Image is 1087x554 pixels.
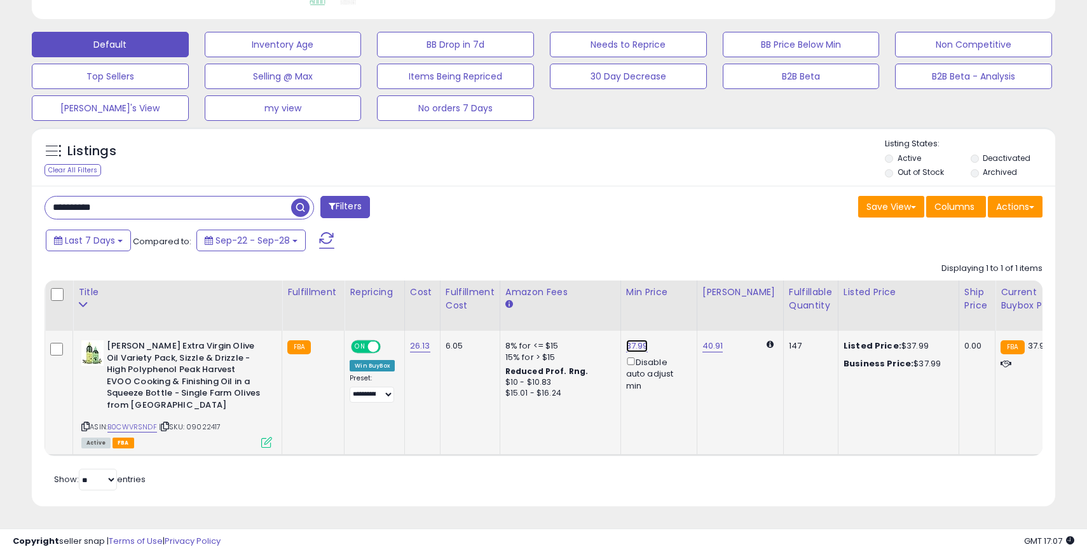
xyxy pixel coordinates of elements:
div: Ship Price [964,286,990,312]
div: 147 [789,340,828,352]
small: FBA [1001,340,1024,354]
a: 37.99 [626,340,648,352]
button: [PERSON_NAME]'s View [32,95,189,121]
button: my view [205,95,362,121]
label: Deactivated [983,153,1030,163]
button: BB Price Below Min [723,32,880,57]
button: Needs to Reprice [550,32,707,57]
img: 41sAB2jDJ2L._SL40_.jpg [81,340,104,366]
button: Last 7 Days [46,230,131,251]
label: Archived [983,167,1017,177]
button: Selling @ Max [205,64,362,89]
div: Cost [410,286,435,299]
button: Top Sellers [32,64,189,89]
button: Non Competitive [895,32,1052,57]
div: Fulfillment [287,286,339,299]
span: Show: entries [54,473,146,485]
div: Disable auto adjust min [626,355,687,392]
button: Default [32,32,189,57]
span: 2025-10-9 17:07 GMT [1024,535,1074,547]
span: ON [352,342,368,352]
p: Listing States: [885,138,1055,150]
small: FBA [287,340,311,354]
button: Filters [320,196,370,218]
div: Preset: [350,374,395,403]
div: ASIN: [81,340,272,447]
button: Items Being Repriced [377,64,534,89]
div: Min Price [626,286,692,299]
span: 37.99 [1028,340,1050,352]
div: 8% for <= $15 [505,340,611,352]
a: B0CWVRSNDF [107,422,157,433]
div: Listed Price [844,286,954,299]
span: Last 7 Days [65,234,115,247]
b: [PERSON_NAME] Extra Virgin Olive Oil Variety Pack, Sizzle & Drizzle - High Polyphenol Peak Harves... [107,340,261,414]
div: 6.05 [446,340,490,352]
span: | SKU: 09022417 [159,422,221,432]
div: Fulfillment Cost [446,286,495,312]
div: [PERSON_NAME] [702,286,778,299]
small: Amazon Fees. [505,299,513,310]
div: Fulfillable Quantity [789,286,833,312]
div: $15.01 - $16.24 [505,388,611,399]
div: Clear All Filters [44,164,101,176]
button: BB Drop in 7d [377,32,534,57]
strong: Copyright [13,535,59,547]
button: B2B Beta [723,64,880,89]
div: Displaying 1 to 1 of 1 items [941,263,1043,275]
div: Amazon Fees [505,286,615,299]
button: Inventory Age [205,32,362,57]
span: All listings currently available for purchase on Amazon [81,438,111,448]
button: 30 Day Decrease [550,64,707,89]
a: 40.91 [702,340,723,352]
a: 26.13 [410,340,430,352]
span: OFF [379,342,399,352]
span: FBA [113,438,134,448]
div: $37.99 [844,358,949,370]
b: Business Price: [844,357,913,370]
span: Compared to: [133,235,191,247]
h5: Listings [67,142,116,160]
div: Title [78,286,277,299]
div: Win BuyBox [350,360,395,371]
div: seller snap | | [13,536,221,548]
button: B2B Beta - Analysis [895,64,1052,89]
button: Sep-22 - Sep-28 [196,230,306,251]
button: No orders 7 Days [377,95,534,121]
div: Current Buybox Price [1001,286,1066,312]
div: $37.99 [844,340,949,352]
div: Repricing [350,286,399,299]
button: Actions [988,196,1043,218]
button: Save View [858,196,924,218]
div: $10 - $10.83 [505,377,611,388]
div: 15% for > $15 [505,352,611,363]
label: Out of Stock [898,167,944,177]
div: 0.00 [964,340,985,352]
label: Active [898,153,921,163]
a: Privacy Policy [165,535,221,547]
b: Listed Price: [844,340,901,352]
span: Columns [934,200,974,213]
a: Terms of Use [109,535,163,547]
b: Reduced Prof. Rng. [505,366,589,377]
button: Columns [926,196,986,218]
span: Sep-22 - Sep-28 [215,234,290,247]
